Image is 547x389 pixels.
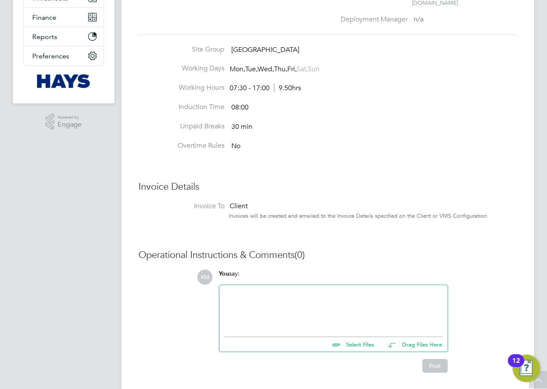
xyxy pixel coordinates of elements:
button: Drag Files Here [381,336,443,354]
label: Working Days [138,64,224,73]
span: You [219,270,229,277]
span: Thu, [274,65,287,73]
span: Fri, [287,65,297,73]
span: (0) [295,249,305,261]
button: Open Resource Center, 12 new notifications [513,355,540,382]
span: Wed, [258,65,274,73]
button: Preferences [24,46,104,65]
span: Mon, [230,65,245,73]
h3: Invoice Details [138,181,517,193]
label: Unpaid Breaks [138,122,224,131]
span: Reports [32,33,57,41]
button: Finance [24,8,104,27]
span: 08:00 [231,103,249,112]
div: Invoices will be created and emailed to the Invoice Details specified on the Client or VMS Config... [229,213,517,220]
div: Client [229,202,517,211]
button: Post [422,359,448,373]
h3: Operational Instructions & Comments [138,249,517,261]
label: Site Group [138,45,224,54]
span: Sat, [297,65,308,73]
span: [GEOGRAPHIC_DATA] [231,46,299,54]
span: n/a [414,15,424,24]
label: Induction Time [138,103,224,112]
span: 9.50hrs [274,84,301,92]
span: Tue, [245,65,258,73]
label: Working Hours [138,83,224,92]
label: Deployment Manager [335,15,408,24]
label: Invoice To [138,202,224,211]
div: 07:30 - 17:00 [230,84,301,93]
div: say: [219,270,448,285]
span: Finance [32,13,56,21]
span: Engage [58,121,82,128]
span: Powered by [58,114,82,121]
span: 30 min [231,122,252,131]
a: Go to home page [23,74,104,88]
div: 12 [512,361,520,372]
span: No [231,142,240,150]
button: Reports [24,27,104,46]
span: KM [197,270,212,285]
label: Overtime Rules [138,141,224,150]
span: Sun [308,65,320,73]
a: Powered byEngage [46,114,82,130]
span: Preferences [32,52,69,60]
img: hays-logo-retina.png [37,74,91,88]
